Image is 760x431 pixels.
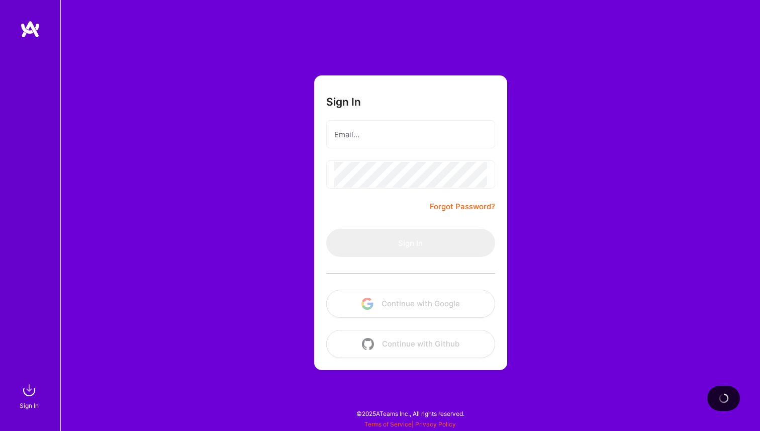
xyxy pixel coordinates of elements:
[326,330,495,358] button: Continue with Github
[20,20,40,38] img: logo
[326,290,495,318] button: Continue with Google
[364,420,412,428] a: Terms of Service
[20,400,39,411] div: Sign In
[362,338,374,350] img: icon
[334,122,487,147] input: Email...
[430,201,495,213] a: Forgot Password?
[717,391,731,405] img: loading
[326,96,361,108] h3: Sign In
[361,298,373,310] img: icon
[19,380,39,400] img: sign in
[21,380,39,411] a: sign inSign In
[326,229,495,257] button: Sign In
[415,420,456,428] a: Privacy Policy
[364,420,456,428] span: |
[60,401,760,426] div: © 2025 ATeams Inc., All rights reserved.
